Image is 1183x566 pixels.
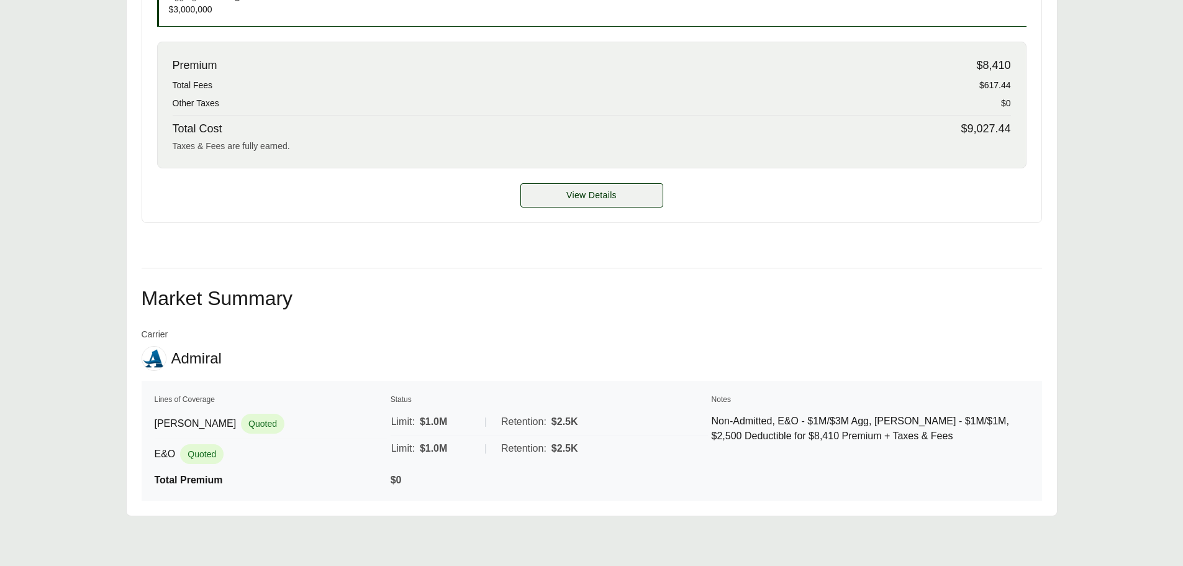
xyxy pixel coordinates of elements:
[142,288,1042,308] h2: Market Summary
[520,183,663,208] a: Admiral details
[976,57,1010,74] span: $8,410
[173,121,222,137] span: Total Cost
[142,328,222,341] span: Carrier
[420,414,447,429] span: $1.0M
[173,79,213,92] span: Total Fees
[241,414,284,434] span: Quoted
[154,393,388,406] th: Lines of Coverage
[390,393,709,406] th: Status
[961,121,1010,137] span: $9,027.44
[171,349,222,368] span: Admiral
[173,57,217,74] span: Premium
[391,441,415,456] span: Limit:
[1001,97,1011,110] span: $0
[173,97,219,110] span: Other Taxes
[501,441,546,456] span: Retention:
[391,475,402,485] span: $0
[155,447,176,462] span: E&O
[501,414,546,429] span: Retention:
[169,3,451,16] span: $3,000,000
[712,414,1029,444] p: Non-Admitted, E&O - $1M/$3M Agg, [PERSON_NAME] - $1M/$1M, $2,500 Deductible for $8,410 Premium + ...
[484,443,487,454] span: |
[173,140,1011,153] div: Taxes & Fees are fully earned.
[551,414,578,429] span: $2.5K
[155,475,223,485] span: Total Premium
[484,416,487,427] span: |
[420,441,447,456] span: $1.0M
[979,79,1011,92] span: $617.44
[142,347,166,370] img: Admiral
[391,414,415,429] span: Limit:
[566,189,617,202] span: View Details
[711,393,1030,406] th: Notes
[551,441,578,456] span: $2.5K
[180,444,224,464] span: Quoted
[520,183,663,208] button: View Details
[155,416,237,431] span: [PERSON_NAME]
